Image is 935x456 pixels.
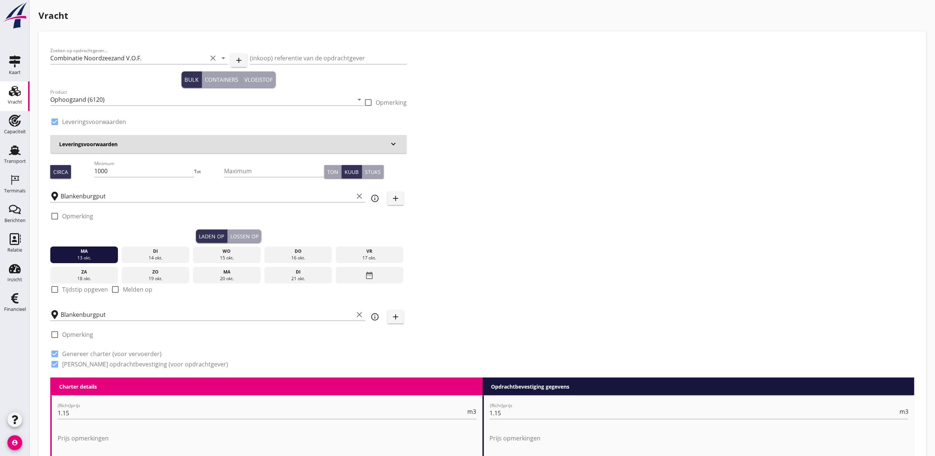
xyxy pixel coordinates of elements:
div: 15 okt. [195,255,259,261]
div: Kaart [9,70,21,75]
div: 19 okt. [123,275,188,282]
div: 17 okt. [337,255,402,261]
div: Relatie [7,248,22,252]
div: Containers [205,76,238,84]
i: clear [355,192,364,201]
div: ma [195,269,259,275]
div: 21 okt. [266,275,330,282]
div: Circa [53,168,68,176]
div: Vloeistof [244,76,273,84]
div: Bulk [184,76,199,84]
div: vr [337,248,402,255]
div: ma [52,248,116,255]
div: Vracht [8,100,22,104]
label: Tijdstip opgeven [62,286,108,293]
div: Financieel [4,307,26,312]
label: Genereer charter (voor vervoerder) [62,350,162,358]
label: Melden op [123,286,152,293]
div: Lossen op [230,232,258,240]
button: Lossen op [227,229,261,243]
h3: Leveringsvoorwaarden [59,140,389,148]
div: 13 okt. [52,255,116,261]
div: Transport [4,159,26,164]
img: logo-small.a267ee39.svg [1,2,28,29]
input: Maximum [224,165,324,177]
div: Ton [327,168,338,176]
div: za [52,269,116,275]
input: (Richt)prijs [58,407,466,419]
div: do [266,248,330,255]
input: Laadplaats [61,190,353,202]
button: Containers [202,71,241,88]
i: add [234,56,243,65]
input: Product [50,94,353,105]
i: info_outline [370,194,379,203]
input: Zoeken op opdrachtgever... [50,52,207,64]
div: 14 okt. [123,255,188,261]
div: wo [195,248,259,255]
i: arrow_drop_down [219,54,228,63]
span: m3 [900,409,908,415]
label: Leveringsvoorwaarden [62,118,126,125]
div: Berichten [4,218,26,223]
div: 18 okt. [52,275,116,282]
input: Minimum [94,165,194,177]
div: Capaciteit [4,129,26,134]
i: date_range [365,269,374,282]
span: m3 [468,409,477,415]
input: (inkoop) referentie van de opdrachtgever [250,52,407,64]
input: Losplaats [61,309,353,321]
div: 20 okt. [195,275,259,282]
label: [PERSON_NAME] opdrachtbevestiging (voor opdrachtgever) [62,361,228,368]
i: add [391,194,400,203]
div: di [266,269,330,275]
label: Opmerking [62,212,93,220]
div: Kuub [345,168,359,176]
button: Vloeistof [241,71,276,88]
button: Bulk [182,71,202,88]
i: clear [355,310,364,319]
i: account_circle [7,435,22,450]
i: arrow_drop_down [355,95,364,104]
button: Laden op [196,229,227,243]
button: Ton [324,165,342,178]
button: Kuub [342,165,362,178]
i: clear [209,54,217,63]
i: add [391,312,400,321]
i: info_outline [370,312,379,321]
button: Stuks [362,165,384,178]
div: zo [123,269,188,275]
div: Terminals [4,188,26,193]
div: di [123,248,188,255]
div: Tot [194,168,224,175]
div: Stuks [365,168,381,176]
i: keyboard_arrow_down [389,140,398,148]
button: Circa [50,165,71,178]
div: Laden op [199,232,224,240]
label: Opmerking [62,331,93,338]
h1: Vracht [38,9,926,22]
div: 16 okt. [266,255,330,261]
div: Inzicht [7,277,22,282]
label: Opmerking [376,99,407,106]
input: (Richt)prijs [490,407,898,419]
